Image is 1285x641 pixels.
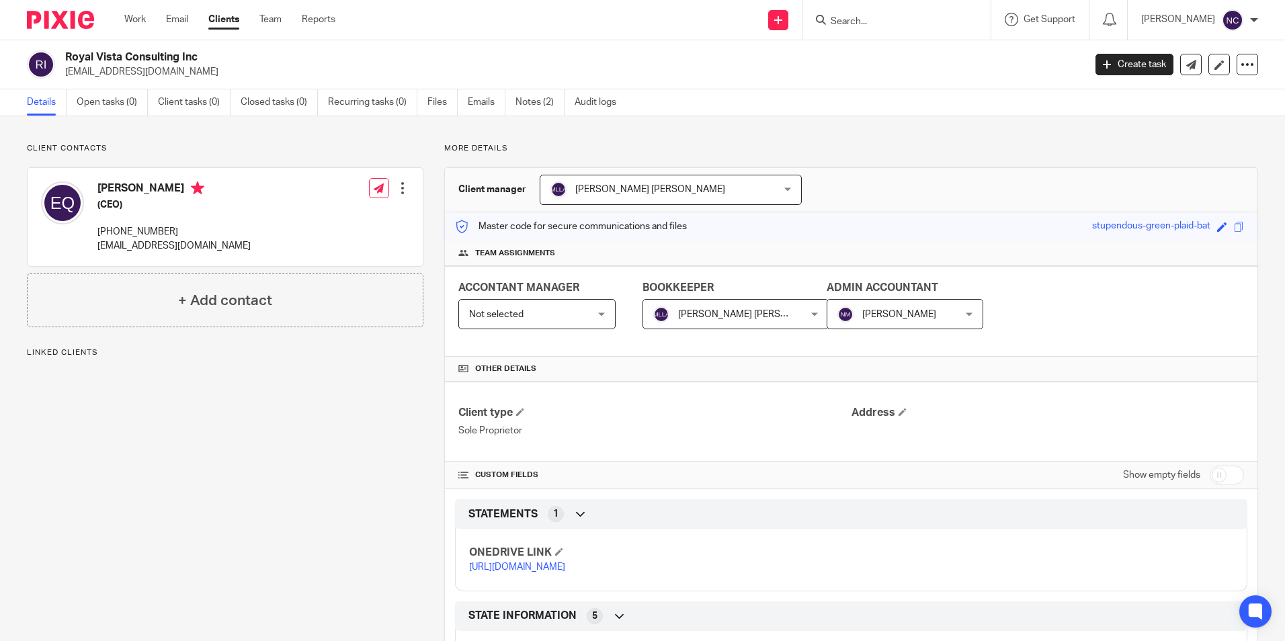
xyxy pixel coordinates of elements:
[852,406,1244,420] h4: Address
[553,507,558,521] span: 1
[653,306,669,323] img: svg%3E
[550,181,567,198] img: svg%3E
[27,347,423,358] p: Linked clients
[65,65,1075,79] p: [EMAIL_ADDRESS][DOMAIN_NAME]
[468,89,505,116] a: Emails
[27,50,55,79] img: svg%3E
[77,89,148,116] a: Open tasks (0)
[328,89,417,116] a: Recurring tasks (0)
[444,143,1258,154] p: More details
[678,310,828,319] span: [PERSON_NAME] [PERSON_NAME]
[27,143,423,154] p: Client contacts
[1123,468,1200,482] label: Show empty fields
[97,181,251,198] h4: [PERSON_NAME]
[458,470,851,480] h4: CUSTOM FIELDS
[259,13,282,26] a: Team
[475,364,536,374] span: Other details
[1095,54,1173,75] a: Create task
[208,13,239,26] a: Clients
[41,181,84,224] img: svg%3E
[468,609,577,623] span: STATE INFORMATION
[469,310,524,319] span: Not selected
[191,181,204,195] i: Primary
[1222,9,1243,31] img: svg%3E
[592,609,597,623] span: 5
[124,13,146,26] a: Work
[642,282,714,293] span: BOOKKEEPER
[475,248,555,259] span: Team assignments
[458,424,851,437] p: Sole Proprietor
[1141,13,1215,26] p: [PERSON_NAME]
[468,507,538,521] span: STATEMENTS
[241,89,318,116] a: Closed tasks (0)
[97,198,251,212] h5: (CEO)
[515,89,565,116] a: Notes (2)
[178,290,272,311] h4: + Add contact
[458,183,526,196] h3: Client manager
[97,239,251,253] p: [EMAIL_ADDRESS][DOMAIN_NAME]
[458,282,579,293] span: ACCONTANT MANAGER
[1092,219,1210,234] div: stupendous-green-plaid-bat
[27,89,67,116] a: Details
[458,406,851,420] h4: Client type
[469,546,851,560] h4: ONEDRIVE LINK
[65,50,873,65] h2: Royal Vista Consulting Inc
[302,13,335,26] a: Reports
[575,89,626,116] a: Audit logs
[166,13,188,26] a: Email
[837,306,854,323] img: svg%3E
[829,16,950,28] input: Search
[1024,15,1075,24] span: Get Support
[427,89,458,116] a: Files
[158,89,231,116] a: Client tasks (0)
[27,11,94,29] img: Pixie
[455,220,687,233] p: Master code for secure communications and files
[469,562,565,572] a: [URL][DOMAIN_NAME]
[575,185,725,194] span: [PERSON_NAME] [PERSON_NAME]
[827,282,938,293] span: ADMIN ACCOUNTANT
[862,310,936,319] span: [PERSON_NAME]
[97,225,251,239] p: [PHONE_NUMBER]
